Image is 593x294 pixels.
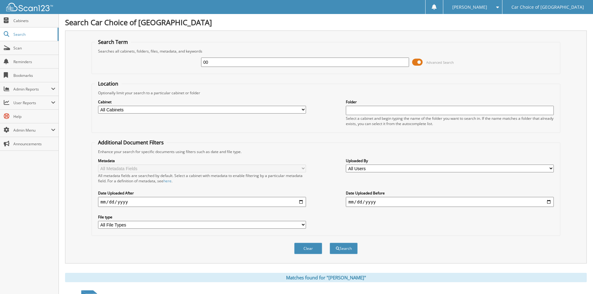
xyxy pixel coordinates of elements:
[13,141,55,147] span: Announcements
[6,3,53,11] img: scan123-logo-white.svg
[95,80,121,87] legend: Location
[13,59,55,64] span: Reminders
[65,17,587,27] h1: Search Car Choice of [GEOGRAPHIC_DATA]
[346,158,554,163] label: Uploaded By
[294,243,322,254] button: Clear
[95,90,557,96] div: Optionally limit your search to a particular cabinet or folder
[13,32,54,37] span: Search
[13,73,55,78] span: Bookmarks
[13,18,55,23] span: Cabinets
[163,178,172,184] a: here
[98,214,306,220] label: File type
[95,139,167,146] legend: Additional Document Filters
[13,128,51,133] span: Admin Menu
[13,114,55,119] span: Help
[98,173,306,184] div: All metadata fields are searched by default. Select a cabinet with metadata to enable filtering b...
[95,39,131,45] legend: Search Term
[346,116,554,126] div: Select a cabinet and begin typing the name of the folder you want to search in. If the name match...
[346,99,554,105] label: Folder
[95,49,557,54] div: Searches all cabinets, folders, files, metadata, and keywords
[346,197,554,207] input: end
[13,45,55,51] span: Scan
[98,99,306,105] label: Cabinet
[65,273,587,282] div: Matches found for "[PERSON_NAME]"
[346,190,554,196] label: Date Uploaded Before
[426,60,454,65] span: Advanced Search
[13,100,51,105] span: User Reports
[562,264,593,294] iframe: Chat Widget
[98,190,306,196] label: Date Uploaded After
[95,149,557,154] div: Enhance your search for specific documents using filters such as date and file type.
[13,86,51,92] span: Admin Reports
[330,243,358,254] button: Search
[98,158,306,163] label: Metadata
[511,5,584,9] span: Car Choice of [GEOGRAPHIC_DATA]
[452,5,487,9] span: [PERSON_NAME]
[98,197,306,207] input: start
